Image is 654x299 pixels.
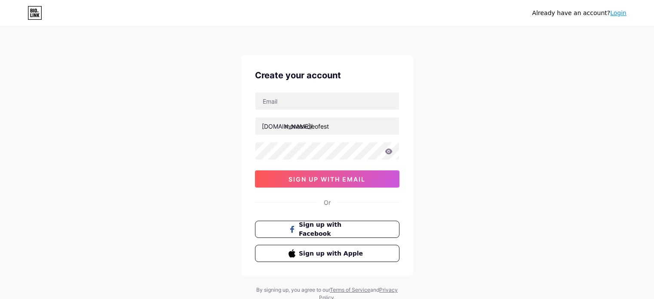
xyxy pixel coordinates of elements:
input: username [255,117,399,135]
span: Sign up with Facebook [299,220,365,238]
a: Terms of Service [330,287,370,293]
div: Already have an account? [532,9,626,18]
div: Create your account [255,69,399,82]
div: [DOMAIN_NAME]/ [262,122,313,131]
button: Sign up with Facebook [255,221,399,238]
span: sign up with email [289,176,365,183]
input: Email [255,92,399,110]
a: Login [610,9,626,16]
button: sign up with email [255,170,399,188]
div: Or [324,198,331,207]
button: Sign up with Apple [255,245,399,262]
span: Sign up with Apple [299,249,365,258]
